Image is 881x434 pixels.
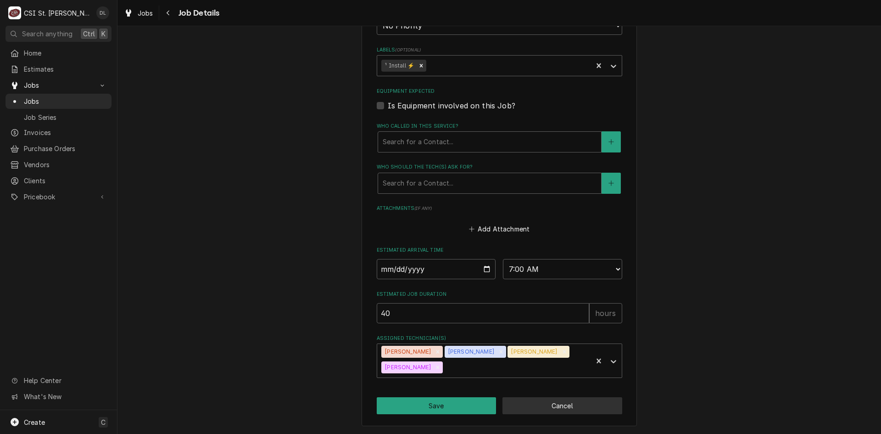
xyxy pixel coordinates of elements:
label: Labels [377,46,622,54]
span: Jobs [138,8,153,18]
label: Estimated Arrival Time [377,247,622,254]
span: Vendors [24,160,107,169]
svg: Create New Contact [608,139,614,145]
a: Vendors [6,157,112,172]
a: Purchase Orders [6,141,112,156]
a: Jobs [120,6,157,21]
div: hours [589,303,622,323]
span: Search anything [22,29,72,39]
label: Who called in this service? [377,123,622,130]
a: Go to Help Center [6,373,112,388]
span: C [101,417,106,427]
div: Remove Jeff George [433,346,443,358]
span: Help Center [24,376,106,385]
button: Cancel [502,397,622,414]
div: [PERSON_NAME] [507,346,559,358]
div: CSI St. [PERSON_NAME] [24,8,91,18]
a: Estimates [6,62,112,77]
div: Button Group Row [377,397,622,414]
a: Home [6,45,112,61]
a: Invoices [6,125,112,140]
svg: Create New Contact [608,180,614,186]
div: Assigned Technician(s) [377,335,622,378]
div: Remove Trevor Johnson [433,361,443,373]
div: [PERSON_NAME] [381,361,433,373]
span: Purchase Orders [24,144,107,153]
select: Time Select [503,259,622,279]
span: Job Series [24,113,107,122]
span: Estimates [24,64,107,74]
a: Job Series [6,110,112,125]
div: Who called in this service? [377,123,622,152]
span: Jobs [24,80,93,90]
a: Clients [6,173,112,188]
span: Invoices [24,128,107,137]
div: Who should the tech(s) ask for? [377,163,622,193]
button: Create New Contact [602,173,621,194]
div: C [8,6,21,19]
button: Create New Contact [602,131,621,152]
div: CSI St. Louis's Avatar [8,6,21,19]
div: Remove ¹ Install ⚡️ [416,60,426,72]
div: DL [96,6,109,19]
span: Home [24,48,107,58]
span: Jobs [24,96,107,106]
button: Add Attachment [467,222,531,235]
a: Go to Jobs [6,78,112,93]
div: Remove Steve Heppermann [559,346,569,358]
span: Ctrl [83,29,95,39]
div: [PERSON_NAME] [445,346,496,358]
label: Estimated Job Duration [377,291,622,298]
span: Create [24,418,45,426]
span: Job Details [176,7,220,19]
label: Attachments [377,205,622,212]
button: Save [377,397,496,414]
label: Assigned Technician(s) [377,335,622,342]
a: Go to Pricebook [6,189,112,204]
button: Search anythingCtrlK [6,26,112,42]
a: Jobs [6,94,112,109]
div: [PERSON_NAME] [381,346,433,358]
span: ( optional ) [395,47,421,52]
span: What's New [24,392,106,401]
div: Remove Mike Barnett [496,346,506,358]
a: Go to What's New [6,389,112,404]
div: Labels [377,46,622,76]
span: Pricebook [24,192,93,202]
span: ( if any ) [414,206,432,211]
div: Estimated Job Duration [377,291,622,323]
button: Navigate back [161,6,176,20]
div: Estimated Arrival Time [377,247,622,279]
input: Date [377,259,496,279]
label: Equipment Expected [377,88,622,95]
span: Clients [24,176,107,186]
label: Who should the tech(s) ask for? [377,163,622,171]
label: Is Equipment involved on this Job? [388,100,515,111]
div: Equipment Expected [377,88,622,111]
span: K [101,29,106,39]
div: David Lindsey's Avatar [96,6,109,19]
div: Button Group [377,397,622,414]
div: ¹ Install ⚡️ [381,60,416,72]
div: Attachments [377,205,622,235]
